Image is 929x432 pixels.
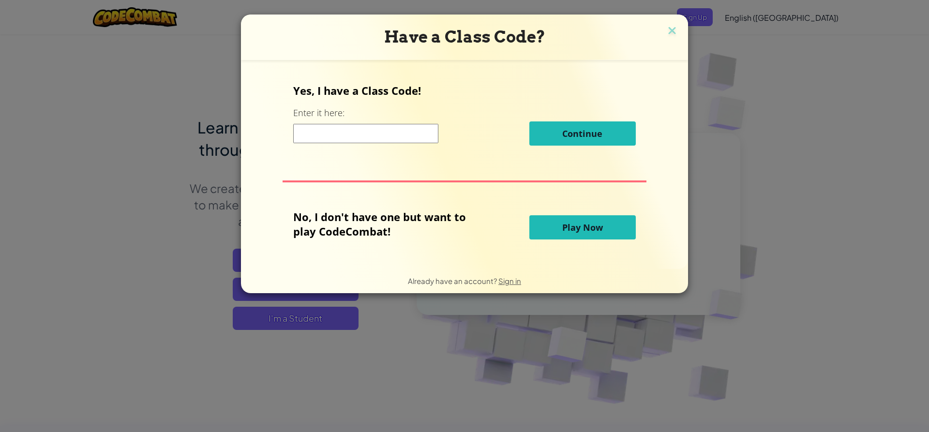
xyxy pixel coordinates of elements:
span: Continue [562,128,602,139]
p: No, I don't have one but want to play CodeCombat! [293,209,480,238]
label: Enter it here: [293,107,345,119]
button: Continue [529,121,636,146]
span: Already have an account? [408,276,498,285]
button: Play Now [529,215,636,239]
img: close icon [666,24,678,39]
p: Yes, I have a Class Code! [293,83,635,98]
span: Have a Class Code? [384,27,545,46]
span: Play Now [562,222,603,233]
a: Sign in [498,276,521,285]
